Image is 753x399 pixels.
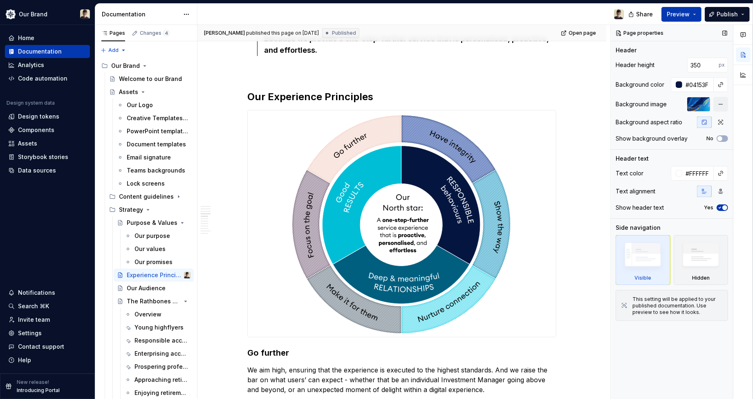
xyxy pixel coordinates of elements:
img: 344848e3-ec3d-4aa0-b708-b8ed6430a7e0.png [6,9,16,19]
div: Text color [616,169,643,177]
div: Young highflyers [134,323,184,332]
div: Storybook stories [18,153,68,161]
div: Search ⌘K [18,302,49,310]
div: Assets [18,139,37,148]
a: Creative Templates look and feel [114,112,194,125]
div: Pages [101,30,125,36]
a: Purpose & Values [114,216,194,229]
a: Our values [121,242,194,256]
div: Approaching retirement [134,376,189,384]
a: Experience PrinciplesAvery Hennings [114,269,194,282]
div: Our purpose [134,232,170,240]
h3: Go further [247,347,556,359]
img: Avery Hennings [614,9,624,19]
div: Show background overlay [616,134,688,143]
div: Strategy [106,203,194,216]
a: Approaching retirement [121,373,194,386]
a: Home [5,31,90,45]
div: Lock screens [127,179,165,188]
button: Contact support [5,340,90,353]
div: Our Brand [111,62,140,70]
div: Side navigation [616,224,661,232]
a: Settings [5,327,90,340]
a: Prospering professionals [121,360,194,373]
div: Background image [616,100,667,108]
a: Welcome to our Brand [106,72,194,85]
img: Avery Hennings [80,9,90,19]
a: Assets [106,85,194,99]
button: Share [624,7,658,22]
div: Header text [616,155,649,163]
div: Documentation [102,10,179,18]
div: Overview [134,310,161,318]
div: Home [18,34,34,42]
a: Open page [558,27,600,39]
div: Invite team [18,316,50,324]
div: Visible [634,275,651,281]
a: Components [5,123,90,137]
a: Documentation [5,45,90,58]
div: This setting will be applied to your published documentation. Use preview to see how it looks. [632,296,723,316]
div: Document templates [127,140,186,148]
div: Analytics [18,61,44,69]
a: Document templates [114,138,194,151]
div: Show header text [616,204,664,212]
h2: Our Experience Principles [247,90,556,103]
div: Welcome to our Brand [119,75,182,83]
div: published this page on [DATE] [246,30,319,36]
div: Header height [616,61,654,69]
div: Responsible accumulators [134,336,189,345]
p: px [719,62,725,68]
div: Our promises [134,258,173,266]
a: Teams backgrounds [114,164,194,177]
a: Enterprising accumulators [121,347,194,360]
div: Creative Templates look and feel [127,114,189,122]
button: Help [5,354,90,367]
img: Avery Hennings [184,272,190,278]
div: Text alignment [616,187,655,195]
div: Hidden [692,275,710,281]
input: Auto [687,58,719,72]
a: Design tokens [5,110,90,123]
div: PowerPoint templates [127,127,189,135]
div: Help [18,356,31,364]
div: Our Brand [98,59,194,72]
div: Contact support [18,343,64,351]
div: Background color [616,81,664,89]
div: Design tokens [18,112,59,121]
div: Content guidelines [119,193,174,201]
span: [PERSON_NAME] [204,30,245,36]
div: Data sources [18,166,56,175]
div: Prospering professionals [134,363,189,371]
a: Our promises [121,256,194,269]
div: Content guidelines [106,190,194,203]
div: Strategy [119,206,143,214]
div: Our Brand [19,10,47,18]
p: We aim high, ensuring that the experience is executed to the highest standards. And we raise the ... [247,365,556,395]
a: Email signature [114,151,194,164]
div: Changes [140,30,170,36]
div: Teams backgrounds [127,166,185,175]
a: Our purpose [121,229,194,242]
span: Add [108,47,119,54]
div: Our values [134,245,166,253]
a: Our Logo [114,99,194,112]
div: Settings [18,329,42,337]
span: Publish [717,10,738,18]
a: Assets [5,137,90,150]
button: Notifications [5,286,90,299]
div: Components [18,126,54,134]
div: Our Audience [127,284,166,292]
div: Our Logo [127,101,153,109]
span: Published [332,30,356,36]
a: Invite team [5,313,90,326]
a: Overview [121,308,194,321]
button: Add [98,45,129,56]
span: Preview [667,10,690,18]
div: The Rathbones Life Stage Segmentation [127,297,181,305]
div: Purpose & Values [127,219,177,227]
a: The Rathbones Life Stage Segmentation [114,295,194,308]
input: Auto [682,166,714,181]
a: Analytics [5,58,90,72]
div: Assets [119,88,138,96]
